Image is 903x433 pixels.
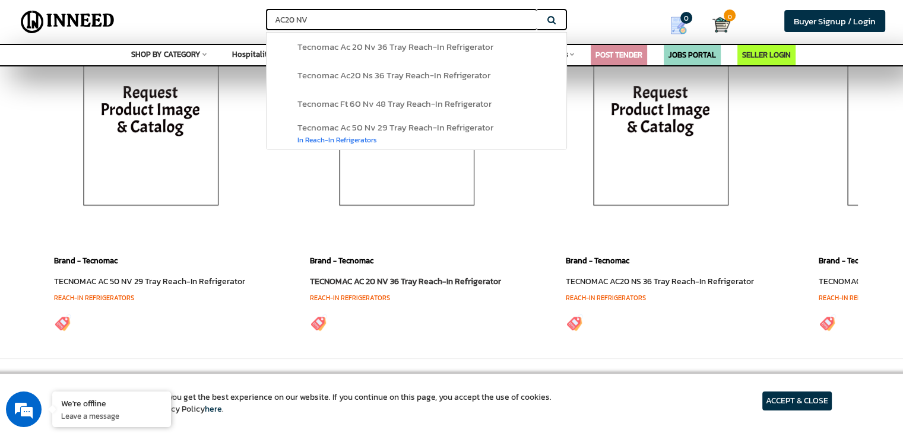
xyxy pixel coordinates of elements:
a: POST TENDER [595,49,642,61]
a: tecnomac ac 50 nv 29 tray reach-in refrigeratorin reach-in refrigerators [267,118,566,149]
img: logo_Zg8I0qSkbAqR2WFHt3p6CTuqpyXMFPubPcD2OT02zFN43Cy9FUNNG3NEPhM_Q1qe_.png [20,71,50,78]
a: Reach-In Refrigerators [819,293,899,303]
span: tecnomac ft 60 nv 48 tray reach-in refrigerator [297,97,492,110]
a: TECNOMAC AC 20 NV 36 Tray Reach-In Refrigerator [310,275,501,288]
span: SHOP BY CATEGORY [131,49,201,60]
a: SELLER LOGIN [742,49,791,61]
span: 0 [724,9,736,21]
img: Cart [712,16,730,34]
a: tecnomac ft 60 nv 48 tray reach-in refrigerator [267,90,566,118]
em: Submit [174,340,216,356]
p: Leave a message [61,410,162,421]
img: inneed-price-tag.png [819,314,837,332]
img: inneed-image-na.png [68,47,234,225]
textarea: Type your message and click 'Submit' [6,299,226,340]
em: Driven by SalesIQ [93,286,151,294]
a: TECNOMAC AC20 NS 36 Tray Reach-In Refrigerator [566,275,754,288]
a: my Quotes 0 [654,12,712,39]
a: TECNOMAC AC 50 NV 29 Tray Reach-In Refrigerator [54,275,245,288]
a: Brand - Tecnomac [566,255,629,266]
span: We are offline. Please leave us a message. [25,137,207,257]
a: JOBS PORTAL [668,49,716,61]
img: Inneed.Market [16,7,119,37]
img: inneed-price-tag.png [566,314,584,332]
a: Reach-In Refrigerators [310,293,390,303]
article: ACCEPT & CLOSE [762,391,832,410]
span: tecnomac ac 50 nv 29 tray reach-in refrigerator [297,120,493,134]
img: salesiqlogo_leal7QplfZFryJ6FIlVepeu7OftD7mt8q6exU6-34PB8prfIgodN67KcxXM9Y7JQ_.png [82,286,90,294]
span: Buyer Signup / Login [794,14,876,28]
a: tecnomac ac20 ns 36 tray reach-in refrigerator [267,61,566,90]
div: Leave a message [62,66,199,82]
img: inneed-image-na.png [578,47,744,225]
a: Brand - Tecnomac [54,255,118,266]
img: inneed-price-tag.png [310,314,328,332]
div: We're offline [61,397,162,409]
a: here [205,403,222,415]
span: tecnomac ac20 ns 36 tray reach-in refrigerator [297,68,490,82]
input: Search for Brands, Products, Sellers, Manufacturers... [266,9,537,30]
a: Cart 0 [712,12,721,38]
a: Brand - Tecnomac [310,255,373,266]
div: in reach-in refrigerators [297,133,493,145]
div: Minimize live chat window [195,6,223,34]
a: Reach-In Refrigerators [566,293,646,303]
article: We use cookies to ensure you get the best experience on our website. If you continue on this page... [71,391,552,415]
span: Hospitality [232,49,272,60]
a: Reach-In Refrigerators [54,293,134,303]
span: 0 [680,12,692,24]
a: tecnomac ac 20 nv 36 tray reach-in refrigerator [267,33,566,61]
span: tecnomac ac 20 nv 36 tray reach-in refrigerator [297,40,493,53]
img: Show My Quotes [670,17,687,34]
a: Buyer Signup / Login [784,10,885,32]
img: inneed-price-tag.png [54,314,72,332]
a: Brand - Tecnomac [819,255,882,266]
